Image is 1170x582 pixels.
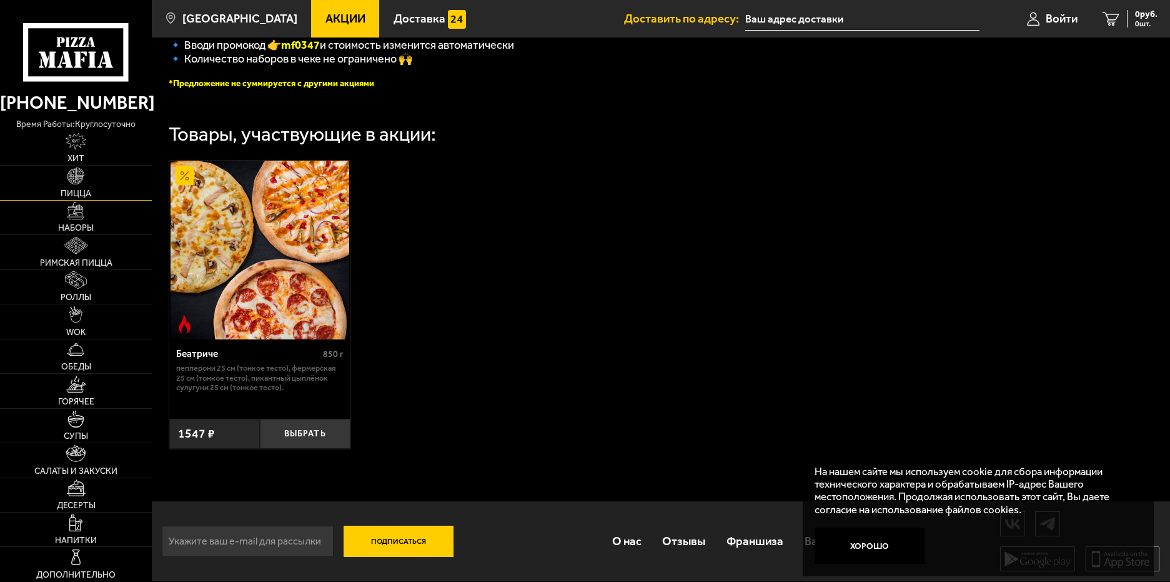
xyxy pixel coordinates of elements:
[182,13,297,25] span: [GEOGRAPHIC_DATA]
[344,526,454,557] button: Подписаться
[281,38,320,52] b: mf0347
[169,161,350,339] a: АкционныйОстрое блюдоБеатриче
[176,166,194,184] img: Акционный
[815,528,925,564] button: Хорошо
[58,398,94,406] span: Горячее
[260,419,350,449] button: Выбрать
[162,526,334,557] input: Укажите ваш e-mail для рассылки
[176,315,194,333] img: Острое блюдо
[61,363,91,371] span: Обеды
[624,13,745,25] span: Доставить по адресу:
[169,52,412,66] span: 🔹 Количество наборов в чеке не ограничено 🙌
[67,154,84,163] span: Хит
[448,10,466,28] img: 15daf4d41897b9f0e9f617042186c801.svg
[64,432,88,441] span: Супы
[394,13,445,25] span: Доставка
[323,349,344,359] span: 850 г
[169,38,514,52] span: 🔹 Вводи промокод 👉 и стоимость изменится автоматически
[1046,13,1078,25] span: Войти
[61,293,91,302] span: Роллы
[176,363,344,393] p: Пепперони 25 см (тонкое тесто), Фермерская 25 см (тонкое тесто), Пикантный цыплёнок сулугуни 25 с...
[66,328,86,337] span: WOK
[57,501,96,510] span: Десерты
[171,161,349,339] img: Беатриче
[176,348,320,360] div: Беатриче
[652,521,716,561] a: Отзывы
[34,467,117,476] span: Салаты и закуски
[61,189,91,198] span: Пицца
[36,571,116,579] span: Дополнительно
[40,259,112,268] span: Римская пицца
[169,124,436,144] div: Товары, участвующие в акции:
[815,465,1134,516] p: На нашем сайте мы используем cookie для сбора информации технического характера и обрабатываем IP...
[325,13,365,25] span: Акции
[169,78,374,89] font: *Предложение не суммируется с другими акциями
[794,521,865,561] a: Вакансии
[1135,20,1158,28] span: 0 шт.
[58,224,94,233] span: Наборы
[716,521,794,561] a: Франшиза
[178,426,215,441] span: 1547 ₽
[1135,10,1158,19] span: 0 руб.
[745,8,979,31] input: Ваш адрес доставки
[55,536,97,545] span: Напитки
[602,521,652,561] a: О нас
